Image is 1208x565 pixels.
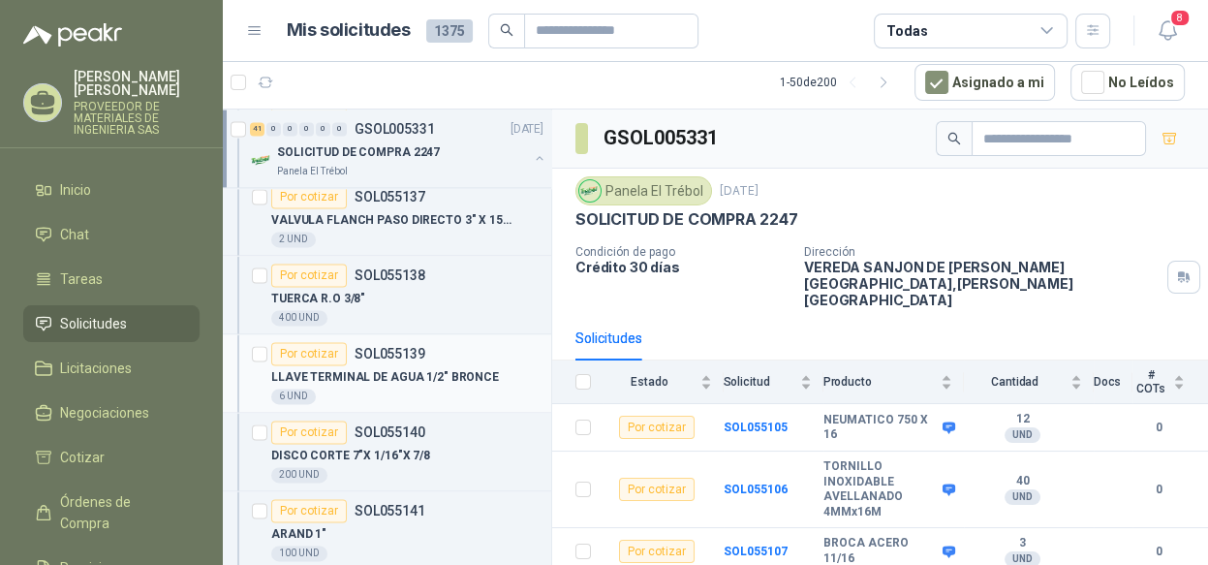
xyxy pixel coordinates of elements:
div: 0 [283,122,297,136]
a: Órdenes de Compra [23,484,200,542]
th: Estado [603,361,724,404]
div: 200 UND [271,467,327,483]
a: Solicitudes [23,305,200,342]
div: UND [1005,489,1040,505]
p: [DATE] [511,120,543,139]
th: Cantidad [964,361,1094,404]
div: Por cotizar [271,342,347,365]
p: Condición de pago [575,245,789,259]
img: Company Logo [579,180,601,202]
p: Dirección [804,245,1160,259]
div: Por cotizar [619,540,695,563]
div: UND [1005,427,1040,443]
div: Todas [886,20,927,42]
p: TUERCA R.O 3/8" [271,290,365,308]
span: Negociaciones [60,402,149,424]
span: Órdenes de Compra [60,491,181,534]
b: TORNILLO INOXIDABLE AVELLANADO 4MMx16M [823,459,938,519]
a: Chat [23,216,200,253]
a: Por cotizarSOL055140DISCO CORTE 7"X 1/16"X 7/8200 UND [223,413,551,491]
p: Panela El Trébol [277,164,348,179]
button: No Leídos [1070,64,1185,101]
a: Por cotizarSOL055138TUERCA R.O 3/8"400 UND [223,256,551,334]
a: Por cotizarSOL055139LLAVE TERMINAL DE AGUA 1/2" BRONCE6 UND [223,334,551,413]
span: Chat [60,224,89,245]
p: GSOL005331 [355,122,435,136]
div: 2 UND [271,232,316,247]
b: 40 [964,474,1082,489]
p: SOL055139 [355,347,425,361]
p: Crédito 30 días [575,259,789,275]
span: Solicitud [724,375,796,389]
div: Panela El Trébol [575,176,712,205]
button: 8 [1150,14,1185,48]
div: Por cotizar [271,421,347,444]
b: 0 [1132,543,1185,561]
span: Inicio [60,179,91,201]
span: Tareas [60,268,103,290]
div: Por cotizar [271,499,347,522]
p: VEREDA SANJON DE [PERSON_NAME] [GEOGRAPHIC_DATA] , [PERSON_NAME][GEOGRAPHIC_DATA] [804,259,1160,308]
p: ARAND 1" [271,525,326,544]
span: 1375 [426,19,473,43]
a: SOL055105 [724,421,788,434]
th: Producto [823,361,964,404]
a: Negociaciones [23,394,200,431]
a: Por cotizarSOL055137VALVULA FLANCH PASO DIRECTO 3" X 150 PSI2 UND [223,177,551,256]
a: Cotizar [23,439,200,476]
h1: Mis solicitudes [287,16,411,45]
b: 0 [1132,419,1185,437]
div: Solicitudes [575,328,642,349]
p: SOLICITUD DE COMPRA 2247 [277,143,440,162]
span: 8 [1169,9,1191,27]
p: SOL055137 [355,190,425,204]
div: 0 [332,122,347,136]
p: PROVEEDOR DE MATERIALES DE INGENIERIA SAS [74,101,200,136]
div: 100 UND [271,546,327,561]
p: SOLICITUD DE COMPRA 2247 [575,209,798,230]
h3: GSOL005331 [604,123,721,153]
a: Tareas [23,261,200,298]
div: 1 - 50 de 200 [780,67,899,98]
div: Por cotizar [271,264,347,287]
p: SOL055141 [355,504,425,518]
p: SOL055140 [355,425,425,439]
span: # COTs [1132,368,1169,395]
p: LLAVE TERMINAL DE AGUA 1/2" BRONCE [271,368,499,387]
img: Logo peakr [23,23,122,47]
span: Producto [823,375,937,389]
div: 6 UND [271,389,316,404]
div: Por cotizar [271,185,347,208]
p: DISCO CORTE 7"X 1/16"X 7/8 [271,447,430,465]
b: NEUMATICO 750 X 16 [823,413,938,443]
th: Solicitud [724,361,823,404]
div: 400 UND [271,310,327,326]
div: 0 [299,122,314,136]
span: search [947,132,961,145]
img: Company Logo [250,148,273,172]
div: 41 [250,122,264,136]
span: Solicitudes [60,313,127,334]
b: 12 [964,412,1082,427]
a: Inicio [23,172,200,208]
p: [PERSON_NAME] [PERSON_NAME] [74,70,200,97]
th: # COTs [1132,361,1208,404]
a: Licitaciones [23,350,200,387]
a: SOL055106 [724,483,788,496]
span: Cotizar [60,447,105,468]
a: 41 0 0 0 0 0 GSOL005331[DATE] Company LogoSOLICITUD DE COMPRA 2247Panela El Trébol [250,117,547,179]
b: 0 [1132,481,1185,499]
a: SOL055107 [724,545,788,558]
div: 0 [266,122,281,136]
p: [DATE] [720,182,759,201]
div: Por cotizar [619,478,695,501]
span: search [500,23,513,37]
span: Licitaciones [60,358,132,379]
span: Cantidad [964,375,1067,389]
p: SOL055138 [355,268,425,282]
span: Estado [603,375,697,389]
button: Asignado a mi [914,64,1055,101]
